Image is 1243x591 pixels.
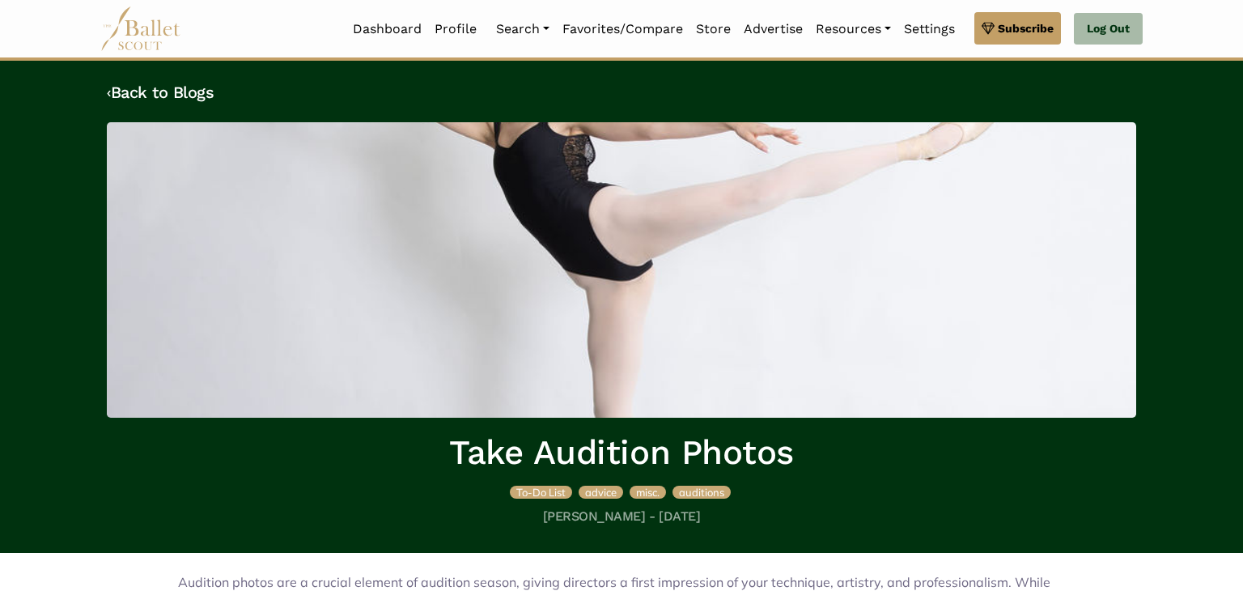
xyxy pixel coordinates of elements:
h5: [PERSON_NAME] - [DATE] [107,508,1136,525]
span: To-Do List [516,486,566,499]
h1: Take Audition Photos [107,431,1136,475]
a: Profile [428,12,483,46]
a: Advertise [737,12,809,46]
a: ‹Back to Blogs [107,83,214,102]
img: gem.svg [982,19,995,37]
a: Log Out [1074,13,1143,45]
span: Subscribe [998,19,1054,37]
a: Resources [809,12,897,46]
a: To-Do List [510,483,575,500]
a: Favorites/Compare [556,12,689,46]
span: advice [585,486,617,499]
a: Settings [897,12,961,46]
img: header_image.img [107,122,1136,418]
a: advice [579,483,626,500]
a: Subscribe [974,12,1061,45]
a: auditions [672,483,731,500]
span: misc. [636,486,660,499]
span: auditions [679,486,724,499]
a: Store [689,12,737,46]
a: Search [490,12,556,46]
a: misc. [630,483,669,500]
a: Dashboard [346,12,428,46]
code: ‹ [107,82,111,102]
